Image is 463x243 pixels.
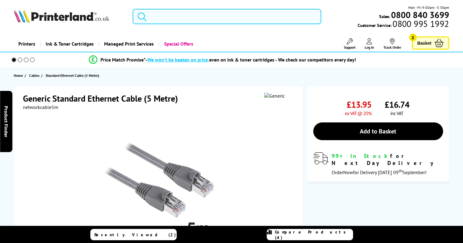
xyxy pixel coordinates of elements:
[412,36,449,50] a: Basket 2
[46,72,101,79] a: Standard Ethernet Cable (5 Metre)
[390,110,403,116] span: inc VAT
[399,168,402,174] sup: th
[23,93,184,104] h1: Generic Standard Ethernet Cable (5 Metre)
[23,104,58,110] span: networkcable5m
[385,99,409,110] span: £16.74
[14,72,24,79] a: Home
[332,152,443,166] div: for Next Day Delivery
[3,106,9,137] span: Product Finder
[390,12,449,18] a: 0800 840 3699
[313,122,443,140] a: Add to Basket
[332,152,390,159] span: 99+ In Stock
[344,45,356,50] span: Support
[408,5,449,10] span: Mon - Fri 9:00am - 5:30pm
[383,38,401,50] a: Track Order
[313,152,443,175] div: modal_delivery
[145,57,356,63] div: - even on ink & toner cartridges - We check our competitors every day!
[14,9,125,24] a: Printerland Logo
[379,13,390,19] span: Sales:
[46,36,94,52] span: Ink & Toner Cartridges
[14,72,23,79] span: Home
[332,169,427,175] span: Order for Delivery [DATE] 09 September!
[14,9,109,23] img: Printerland Logo
[98,36,158,52] a: Managed Print Services
[365,45,374,50] span: Log In
[158,36,198,52] a: Special Offers
[267,229,353,240] a: Compare Products (4)
[345,110,371,116] span: ex VAT @ 20%
[90,229,177,240] a: Recently Viewed (2)
[365,38,374,50] a: Log In
[417,39,431,47] span: Basket
[343,169,353,175] span: Now
[147,57,209,63] span: We won’t be beaten on price,
[344,38,356,50] a: Support
[40,36,98,52] a: Ink & Toner Cartridges
[358,21,449,28] span: Customer Service:
[99,122,219,242] img: Generic Standard Ethernet Cable (5 Metre)
[100,57,145,63] span: Price Match Promise*
[275,229,353,240] span: Compare Products (4)
[29,72,41,79] a: Cables
[264,93,285,99] img: Generic
[347,99,371,110] span: £13.95
[3,54,442,65] li: modal_Promise
[391,9,449,21] b: 0800 840 3699
[392,21,449,27] span: 0800 995 1992
[14,36,40,52] a: Printers
[46,72,99,79] span: Standard Ethernet Cable (5 Metre)
[94,232,176,237] span: Recently Viewed (2)
[29,72,40,79] span: Cables
[409,34,417,41] span: 2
